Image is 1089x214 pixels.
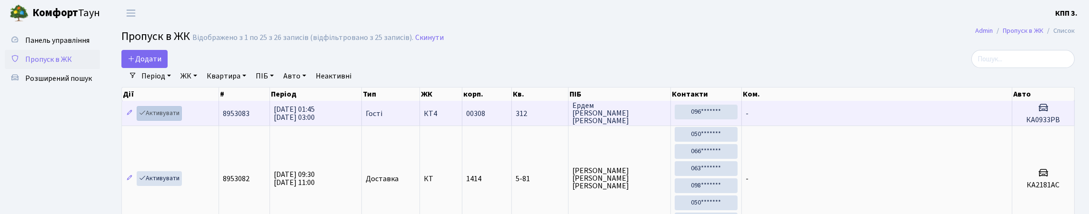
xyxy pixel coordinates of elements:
a: КПП 3. [1055,8,1078,19]
span: - [746,108,749,119]
th: ПІБ [569,88,671,101]
a: Активувати [137,171,182,186]
th: ЖК [420,88,462,101]
button: Переключити навігацію [119,5,143,21]
th: Контакти [671,88,742,101]
a: Пропуск в ЖК [5,50,100,69]
span: 312 [516,110,564,117]
span: Гості [366,110,382,117]
nav: breadcrumb [961,21,1089,41]
h5: КА2181АС [1016,181,1070,190]
a: ПІБ [252,68,278,84]
li: Список [1043,26,1075,36]
span: [DATE] 09:30 [DATE] 11:00 [274,169,315,188]
a: Додати [121,50,168,68]
th: Ком. [742,88,1012,101]
span: 8953082 [223,174,250,184]
span: Таун [32,5,100,21]
a: Авто [280,68,310,84]
h5: КА0933РВ [1016,116,1070,125]
a: Пропуск в ЖК [1003,26,1043,36]
th: Авто [1012,88,1075,101]
span: Пропуск в ЖК [121,28,190,45]
span: [DATE] 01:45 [DATE] 03:00 [274,104,315,123]
span: Панель управління [25,35,90,46]
span: КТ [424,175,458,183]
div: Відображено з 1 по 25 з 26 записів (відфільтровано з 25 записів). [192,33,413,42]
a: Admin [975,26,993,36]
span: КТ4 [424,110,458,117]
span: 5-81 [516,175,564,183]
a: ЖК [177,68,201,84]
span: Додати [128,54,161,64]
a: Період [138,68,175,84]
a: Скинути [415,33,444,42]
img: logo.png [10,4,29,23]
span: - [746,174,749,184]
a: Активувати [137,106,182,121]
a: Панель управління [5,31,100,50]
th: Період [270,88,361,101]
span: 1414 [466,174,481,184]
th: # [219,88,270,101]
a: Неактивні [312,68,355,84]
span: Пропуск в ЖК [25,54,72,65]
a: Квартира [203,68,250,84]
span: Доставка [366,175,399,183]
span: Ердем [PERSON_NAME] [PERSON_NAME] [572,102,667,125]
th: корп. [462,88,512,101]
span: Розширений пошук [25,73,92,84]
span: 8953083 [223,108,250,119]
th: Кв. [512,88,569,101]
th: Тип [362,88,420,101]
a: Розширений пошук [5,69,100,88]
span: 00308 [466,108,485,119]
b: Комфорт [32,5,78,20]
th: Дії [122,88,219,101]
span: [PERSON_NAME] [PERSON_NAME] [PERSON_NAME] [572,167,667,190]
input: Пошук... [971,50,1075,68]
